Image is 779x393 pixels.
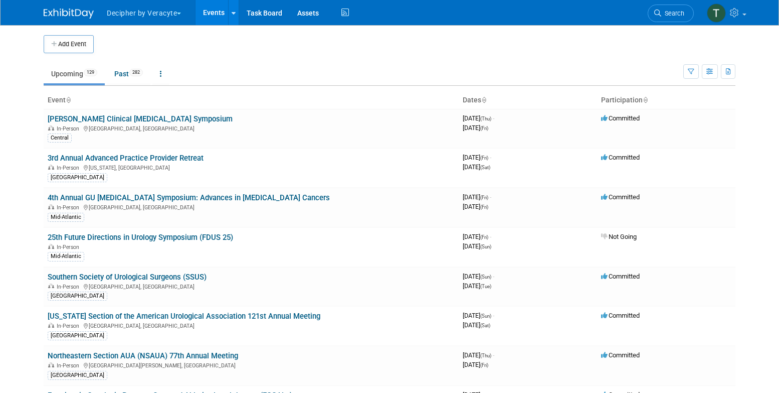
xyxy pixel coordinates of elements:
span: (Fri) [480,362,488,368]
span: Not Going [601,233,637,240]
img: In-Person Event [48,362,54,367]
span: - [493,273,494,280]
span: Committed [601,312,640,319]
a: 3rd Annual Advanced Practice Provider Retreat [48,154,204,163]
span: Committed [601,193,640,201]
span: [DATE] [463,163,490,171]
div: [US_STATE], [GEOGRAPHIC_DATA] [48,163,455,171]
th: Event [44,92,459,109]
img: In-Person Event [48,323,54,328]
span: [DATE] [463,351,494,359]
span: Committed [601,273,640,280]
div: [GEOGRAPHIC_DATA], [GEOGRAPHIC_DATA] [48,282,455,290]
span: [DATE] [463,193,491,201]
span: (Sat) [480,323,490,328]
span: (Sun) [480,244,491,249]
th: Participation [597,92,735,109]
span: Search [661,10,684,17]
span: (Thu) [480,116,491,121]
span: - [490,193,491,201]
span: [DATE] [463,233,491,240]
th: Dates [459,92,597,109]
span: In-Person [57,125,82,132]
span: (Sun) [480,313,491,319]
span: In-Person [57,284,82,290]
a: Upcoming129 [44,64,105,83]
a: 25th Future Directions in Urology Symposium (FDUS 25) [48,233,233,242]
span: In-Person [57,323,82,329]
span: [DATE] [463,242,491,250]
img: Tony Alvarado [707,4,726,23]
span: In-Person [57,165,82,171]
a: Search [648,5,694,22]
span: (Fri) [480,195,488,200]
span: [DATE] [463,273,494,280]
div: Mid-Atlantic [48,213,84,222]
div: Mid-Atlantic [48,252,84,261]
div: [GEOGRAPHIC_DATA], [GEOGRAPHIC_DATA] [48,124,455,132]
img: In-Person Event [48,165,54,170]
span: - [490,233,491,240]
img: ExhibitDay [44,9,94,19]
a: Past282 [107,64,150,83]
span: [DATE] [463,203,488,210]
a: Northeastern Section AUA (NSAUA) 77th Annual Meeting [48,351,238,360]
span: (Tue) [480,284,491,289]
span: (Fri) [480,234,488,240]
span: - [490,154,491,161]
span: [DATE] [463,124,488,132]
a: Sort by Participation Type [643,96,648,104]
img: In-Person Event [48,125,54,130]
div: [GEOGRAPHIC_DATA] [48,331,107,340]
span: - [493,114,494,122]
a: Southern Society of Urological Surgeons (SSUS) [48,273,207,282]
div: [GEOGRAPHIC_DATA] [48,173,107,182]
span: Committed [601,154,640,161]
a: Sort by Start Date [481,96,486,104]
span: (Thu) [480,353,491,358]
span: (Sat) [480,165,490,170]
span: In-Person [57,204,82,211]
span: (Sun) [480,274,491,280]
span: 282 [129,69,143,76]
span: In-Person [57,362,82,369]
span: [DATE] [463,312,494,319]
span: Committed [601,114,640,122]
span: (Fri) [480,204,488,210]
span: - [493,351,494,359]
div: [GEOGRAPHIC_DATA][PERSON_NAME], [GEOGRAPHIC_DATA] [48,361,455,369]
img: In-Person Event [48,284,54,289]
span: - [493,312,494,319]
span: Committed [601,351,640,359]
div: [GEOGRAPHIC_DATA] [48,371,107,380]
span: 129 [84,69,97,76]
button: Add Event [44,35,94,53]
a: [PERSON_NAME] Clinical [MEDICAL_DATA] Symposium [48,114,233,123]
div: [GEOGRAPHIC_DATA], [GEOGRAPHIC_DATA] [48,203,455,211]
div: Central [48,134,72,143]
span: [DATE] [463,154,491,161]
span: (Fri) [480,155,488,161]
a: [US_STATE] Section of the American Urological Association 121st Annual Meeting [48,312,320,321]
span: [DATE] [463,321,490,329]
span: [DATE] [463,361,488,368]
span: [DATE] [463,282,491,290]
img: In-Person Event [48,244,54,249]
span: (Fri) [480,125,488,131]
div: [GEOGRAPHIC_DATA] [48,292,107,301]
img: In-Person Event [48,204,54,209]
a: Sort by Event Name [66,96,71,104]
div: [GEOGRAPHIC_DATA], [GEOGRAPHIC_DATA] [48,321,455,329]
a: 4th Annual GU [MEDICAL_DATA] Symposium: Advances in [MEDICAL_DATA] Cancers [48,193,330,202]
span: [DATE] [463,114,494,122]
span: In-Person [57,244,82,250]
